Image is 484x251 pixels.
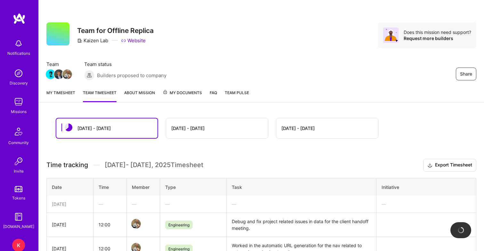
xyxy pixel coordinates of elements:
[163,89,202,102] a: My Documents
[10,80,28,86] div: Discovery
[281,125,315,132] div: [DATE] - [DATE]
[460,71,472,77] span: Share
[165,201,221,207] div: —
[126,178,160,196] th: Member
[121,37,146,44] a: Website
[84,61,166,68] span: Team status
[210,89,217,102] a: FAQ
[99,201,121,207] div: —
[15,186,22,192] img: tokens
[62,69,72,79] img: Team Member Avatar
[46,161,88,169] span: Time tracking
[47,178,93,196] th: Date
[14,168,24,174] div: Invite
[225,89,249,102] a: Team Pulse
[132,201,155,207] div: —
[456,68,476,80] button: Share
[12,95,25,108] img: teamwork
[97,72,166,79] span: Builders proposed to company
[376,178,476,196] th: Initiative
[83,89,117,102] a: Team timesheet
[93,178,126,196] th: Time
[77,27,154,35] h3: Team for Offline Replica
[382,201,471,207] div: —
[77,125,111,132] div: [DATE] - [DATE]
[11,124,26,139] img: Community
[46,69,55,80] a: Team Member Avatar
[427,162,432,169] i: icon Download
[226,213,376,237] td: Debug and fix project related issues in data for the client handoff meeting.
[131,219,141,229] img: Team Member Avatar
[132,218,140,229] a: Team Member Avatar
[46,61,71,68] span: Team
[3,223,34,230] div: [DOMAIN_NAME]
[55,69,63,80] a: Team Member Avatar
[404,35,471,41] div: Request more builders
[11,108,27,115] div: Missions
[160,178,226,196] th: Type
[171,125,205,132] div: [DATE] - [DATE]
[163,89,202,96] span: My Documents
[456,226,465,234] img: loading
[7,50,30,57] div: Notifications
[77,38,82,43] i: icon CompanyGray
[404,29,471,35] div: Does this mission need support?
[46,89,75,102] a: My timesheet
[12,210,25,223] img: guide book
[225,90,249,95] span: Team Pulse
[8,139,29,146] div: Community
[383,28,399,43] img: Avatar
[52,201,88,207] div: [DATE]
[165,221,193,229] span: Engineering
[423,159,476,172] button: Export Timesheet
[124,89,155,102] a: About Mission
[46,69,55,79] img: Team Member Avatar
[52,221,88,228] div: [DATE]
[93,213,126,237] td: 12:00
[13,13,26,24] img: logo
[12,155,25,168] img: Invite
[105,161,203,169] span: [DATE] - [DATE] , 2025 Timesheet
[63,69,71,80] a: Team Member Avatar
[232,201,371,207] div: —
[12,67,25,80] img: discovery
[65,124,72,131] img: status icon
[226,178,376,196] th: Task
[12,195,25,201] div: Tokens
[12,37,25,50] img: bell
[77,37,108,44] div: Kaizen Lab
[54,69,64,79] img: Team Member Avatar
[84,70,94,80] img: Builders proposed to company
